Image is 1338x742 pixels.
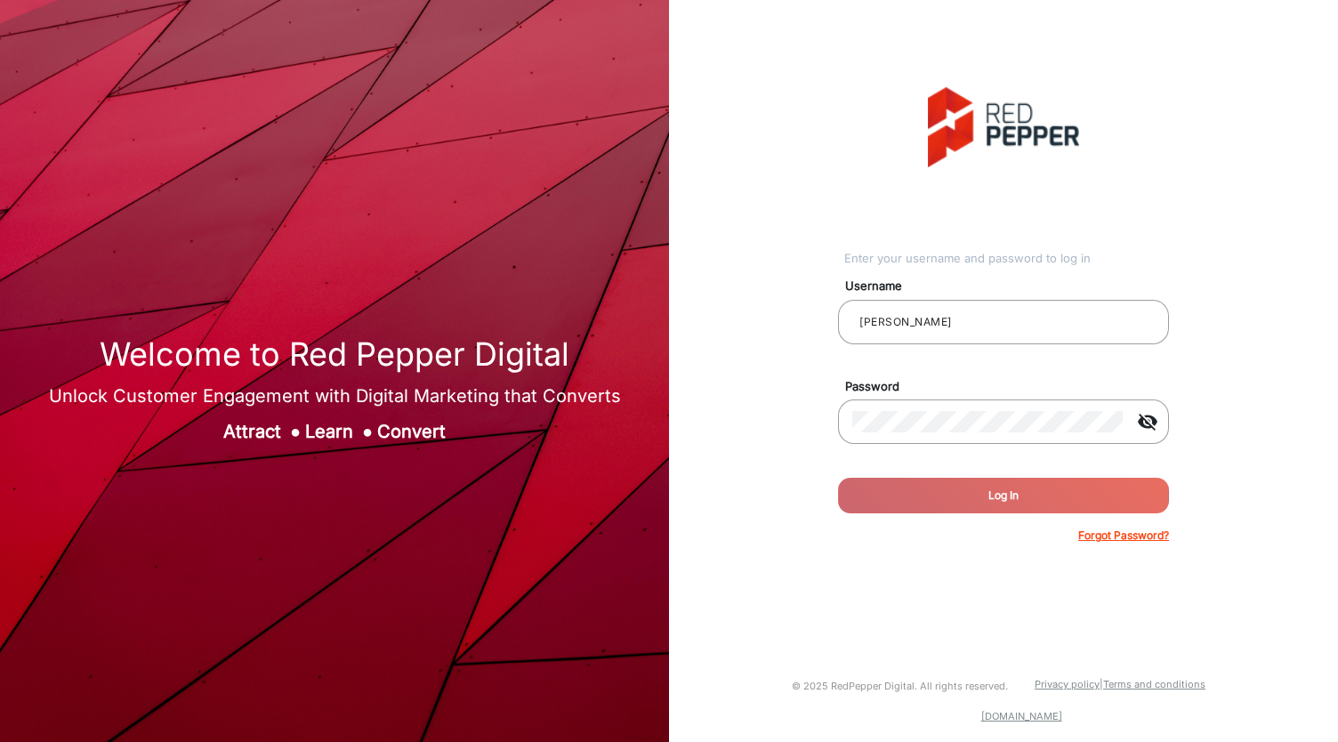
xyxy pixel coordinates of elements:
[844,250,1169,268] div: Enter your username and password to log in
[1103,678,1205,690] a: Terms and conditions
[928,87,1079,167] img: vmg-logo
[1035,678,1100,690] a: Privacy policy
[290,421,301,442] span: ●
[792,680,1008,692] small: © 2025 RedPepper Digital. All rights reserved.
[852,311,1155,333] input: Your username
[49,418,621,445] div: Attract Learn Convert
[1126,411,1169,432] mat-icon: visibility_off
[1100,678,1103,690] a: |
[362,421,373,442] span: ●
[49,335,621,374] h1: Welcome to Red Pepper Digital
[838,478,1169,513] button: Log In
[49,383,621,409] div: Unlock Customer Engagement with Digital Marketing that Converts
[832,378,1189,396] mat-label: Password
[1078,528,1169,544] p: Forgot Password?
[832,278,1189,295] mat-label: Username
[981,710,1062,722] a: [DOMAIN_NAME]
